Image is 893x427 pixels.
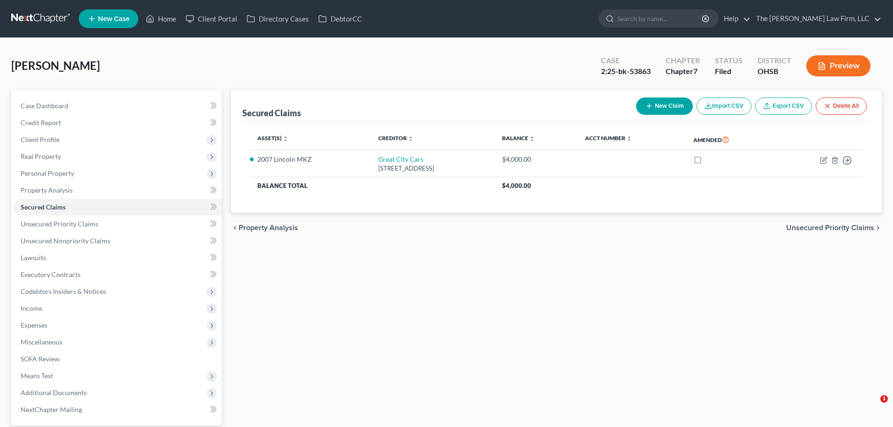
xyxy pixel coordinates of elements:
[806,55,870,76] button: Preview
[686,129,775,150] th: Amended
[13,266,222,283] a: Executory Contracts
[13,401,222,418] a: NextChapter Mailing
[13,114,222,131] a: Credit Report
[21,270,81,278] span: Executory Contracts
[257,155,363,164] li: 2007 Lincoln MKZ
[755,97,812,115] a: Export CSV
[758,55,791,66] div: District
[21,237,110,245] span: Unsecured Nonpriority Claims
[21,102,68,110] span: Case Dashboard
[21,389,87,397] span: Additional Documents
[585,135,632,142] a: Acct Number unfold_more
[874,224,882,232] i: chevron_right
[697,97,751,115] button: Import CSV
[378,135,413,142] a: Creditor unfold_more
[242,107,301,119] div: Secured Claims
[231,224,239,232] i: chevron_left
[21,355,60,363] span: SOFA Review
[13,97,222,114] a: Case Dashboard
[21,321,47,329] span: Expenses
[21,254,46,262] span: Lawsuits
[21,338,62,346] span: Miscellaneous
[21,152,61,160] span: Real Property
[21,119,61,127] span: Credit Report
[239,224,298,232] span: Property Analysis
[13,249,222,266] a: Lawsuits
[13,351,222,367] a: SOFA Review
[21,372,53,380] span: Means Test
[502,182,531,189] span: $4,000.00
[636,97,693,115] button: New Claim
[378,164,487,173] div: [STREET_ADDRESS]
[715,55,743,66] div: Status
[502,155,570,164] div: $4,000.00
[786,224,874,232] span: Unsecured Priority Claims
[408,136,413,142] i: unfold_more
[666,66,700,77] div: Chapter
[13,216,222,232] a: Unsecured Priority Claims
[231,224,298,232] button: chevron_left Property Analysis
[751,10,881,27] a: The [PERSON_NAME] Law Firm, LLC
[98,15,129,22] span: New Case
[601,66,651,77] div: 2:25-bk-53863
[601,55,651,66] div: Case
[715,66,743,77] div: Filed
[693,67,698,75] span: 7
[502,135,535,142] a: Balance unfold_more
[21,203,66,211] span: Secured Claims
[13,232,222,249] a: Unsecured Nonpriority Claims
[786,224,882,232] button: Unsecured Priority Claims chevron_right
[13,182,222,199] a: Property Analysis
[250,177,494,194] th: Balance Total
[21,405,82,413] span: NextChapter Mailing
[21,304,42,312] span: Income
[880,395,888,403] span: 1
[11,59,100,72] span: [PERSON_NAME]
[529,136,535,142] i: unfold_more
[21,135,60,143] span: Client Profile
[21,287,106,295] span: Codebtors Insiders & Notices
[257,135,288,142] a: Asset(s) unfold_more
[21,186,73,194] span: Property Analysis
[141,10,181,27] a: Home
[666,55,700,66] div: Chapter
[861,395,884,418] iframe: Intercom live chat
[758,66,791,77] div: OHSB
[719,10,750,27] a: Help
[617,10,703,27] input: Search by name...
[181,10,242,27] a: Client Portal
[13,199,222,216] a: Secured Claims
[242,10,314,27] a: Directory Cases
[21,169,74,177] span: Personal Property
[283,136,288,142] i: unfold_more
[378,155,423,163] a: Great City Cars
[626,136,632,142] i: unfold_more
[314,10,367,27] a: DebtorCC
[816,97,867,115] button: Delete All
[21,220,98,228] span: Unsecured Priority Claims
